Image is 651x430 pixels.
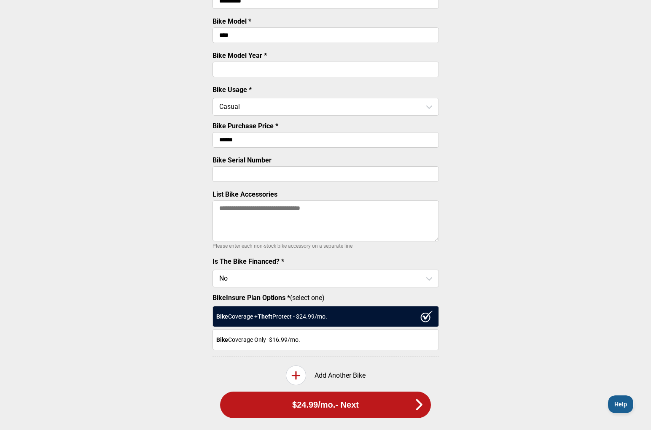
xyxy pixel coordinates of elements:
[216,336,228,343] strong: Bike
[213,51,267,59] label: Bike Model Year *
[213,306,439,327] div: Coverage + Protect - $ 24.99 /mo.
[213,329,439,350] div: Coverage Only - $16.99 /mo.
[213,241,439,251] p: Please enter each non-stock bike accessory on a separate line
[420,311,433,322] img: ux1sgP1Haf775SAghJI38DyDlYP+32lKFAAAAAElFTkSuQmCC
[608,395,634,413] iframe: Toggle Customer Support
[213,156,272,164] label: Bike Serial Number
[216,313,228,320] strong: Bike
[213,122,278,130] label: Bike Purchase Price *
[213,294,290,302] strong: BikeInsure Plan Options *
[213,86,252,94] label: Bike Usage *
[318,400,335,410] span: /mo.
[213,294,439,302] label: (select one)
[258,313,272,320] strong: Theft
[213,17,251,25] label: Bike Model *
[213,365,439,385] div: Add Another Bike
[213,257,284,265] label: Is The Bike Financed? *
[213,190,277,198] label: List Bike Accessories
[220,392,431,418] button: $24.99/mo.- Next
